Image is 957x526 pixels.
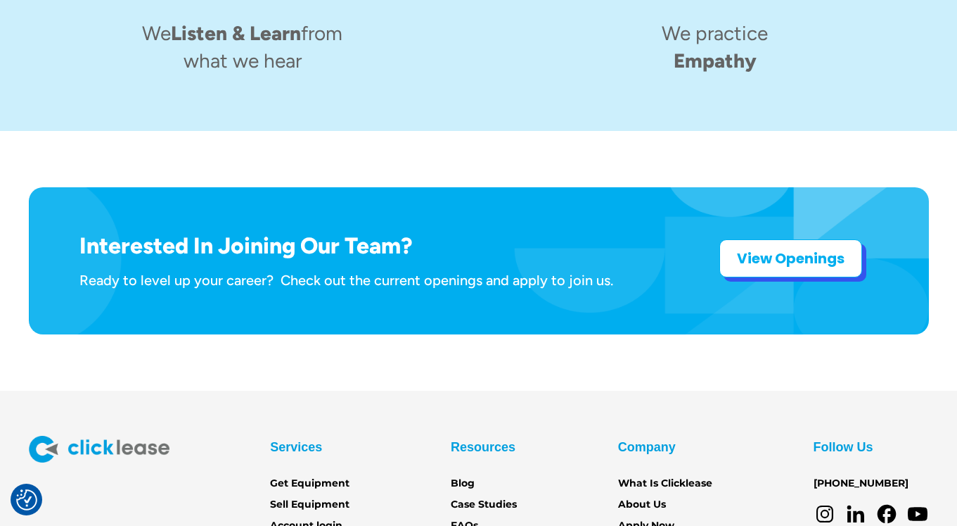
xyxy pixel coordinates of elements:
[451,497,517,513] a: Case Studies
[29,436,169,463] img: Clicklease logo
[79,271,613,289] div: Ready to level up your career? Check out the current openings and apply to join us.
[451,476,475,491] a: Blog
[270,436,322,458] div: Services
[618,436,676,458] div: Company
[270,497,349,513] a: Sell Equipment
[270,476,349,491] a: Get Equipment
[618,476,712,491] a: What Is Clicklease
[814,436,873,458] div: Follow Us
[737,249,844,268] strong: View Openings
[79,232,613,259] h1: Interested In Joining Our Team?
[138,20,347,75] h4: We from what we hear
[662,20,768,75] h4: We practice
[16,489,37,511] button: Consent Preferences
[171,21,301,45] span: Listen & Learn
[618,497,666,513] a: About Us
[674,49,757,73] span: Empathy
[16,489,37,511] img: Revisit consent button
[451,436,515,458] div: Resources
[719,239,862,277] a: View Openings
